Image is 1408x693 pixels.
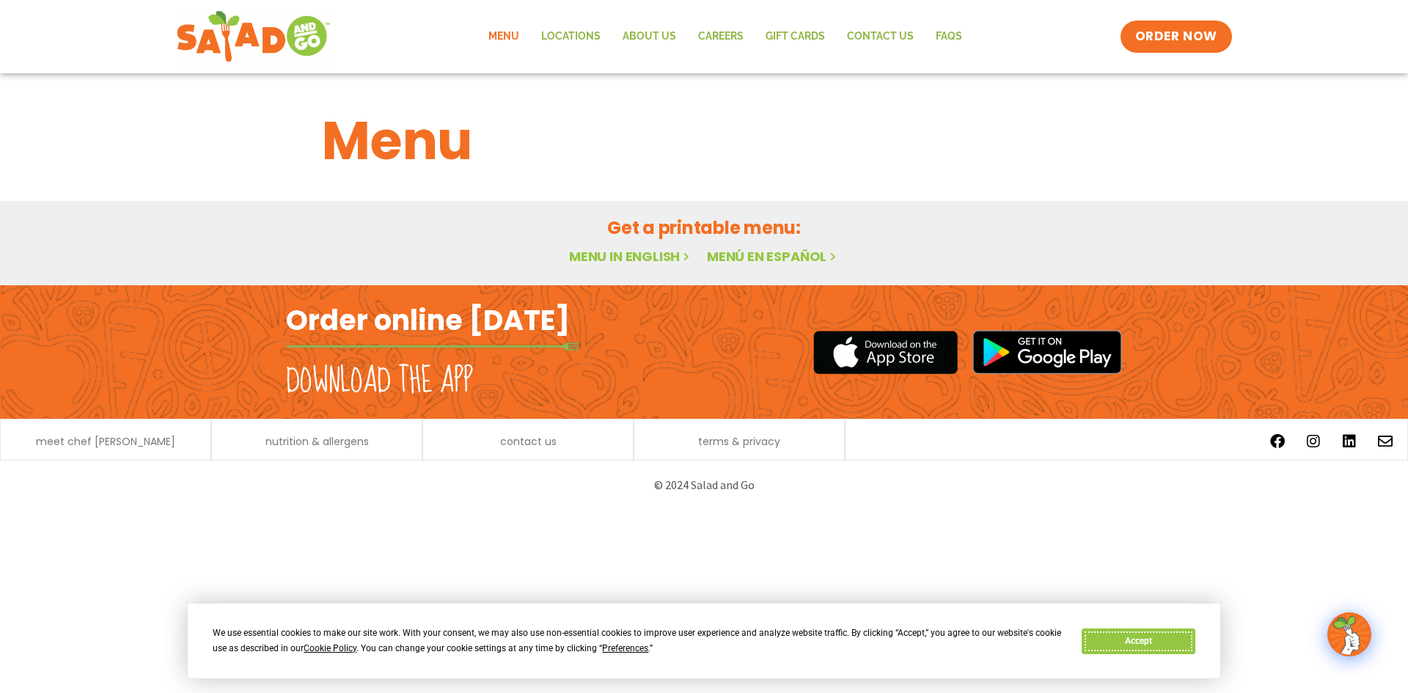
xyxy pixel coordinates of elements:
a: Careers [687,20,755,54]
a: terms & privacy [698,436,780,447]
nav: Menu [477,20,973,54]
a: contact us [500,436,557,447]
span: ORDER NOW [1135,28,1217,45]
img: appstore [813,329,958,376]
a: Menú en español [707,247,839,265]
a: GIFT CARDS [755,20,836,54]
a: meet chef [PERSON_NAME] [36,436,175,447]
h2: Download the app [286,361,473,402]
a: Menu [477,20,530,54]
button: Accept [1082,628,1195,654]
a: Locations [530,20,612,54]
a: About Us [612,20,687,54]
a: nutrition & allergens [265,436,369,447]
h1: Menu [322,101,1086,180]
img: new-SAG-logo-768×292 [176,7,331,66]
a: FAQs [925,20,973,54]
p: © 2024 Salad and Go [293,475,1115,495]
img: fork [286,342,579,351]
span: Cookie Policy [304,643,356,653]
a: Contact Us [836,20,925,54]
h2: Get a printable menu: [322,215,1086,241]
div: We use essential cookies to make our site work. With your consent, we may also use non-essential ... [213,626,1064,656]
div: Cookie Consent Prompt [188,604,1220,678]
img: wpChatIcon [1329,614,1370,655]
h2: Order online [DATE] [286,302,570,338]
span: Preferences [602,643,648,653]
img: google_play [972,330,1122,374]
a: Menu in English [569,247,692,265]
a: ORDER NOW [1121,21,1232,53]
